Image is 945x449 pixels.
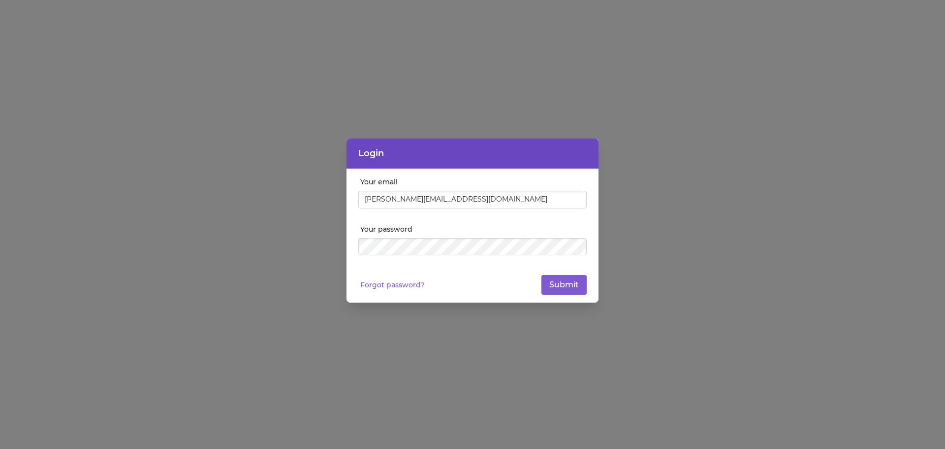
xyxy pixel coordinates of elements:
[346,138,598,169] header: Login
[541,275,587,295] button: Submit
[360,224,587,234] label: Your password
[360,280,425,290] a: Forgot password?
[360,177,587,187] label: Your email
[358,191,587,208] input: Email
